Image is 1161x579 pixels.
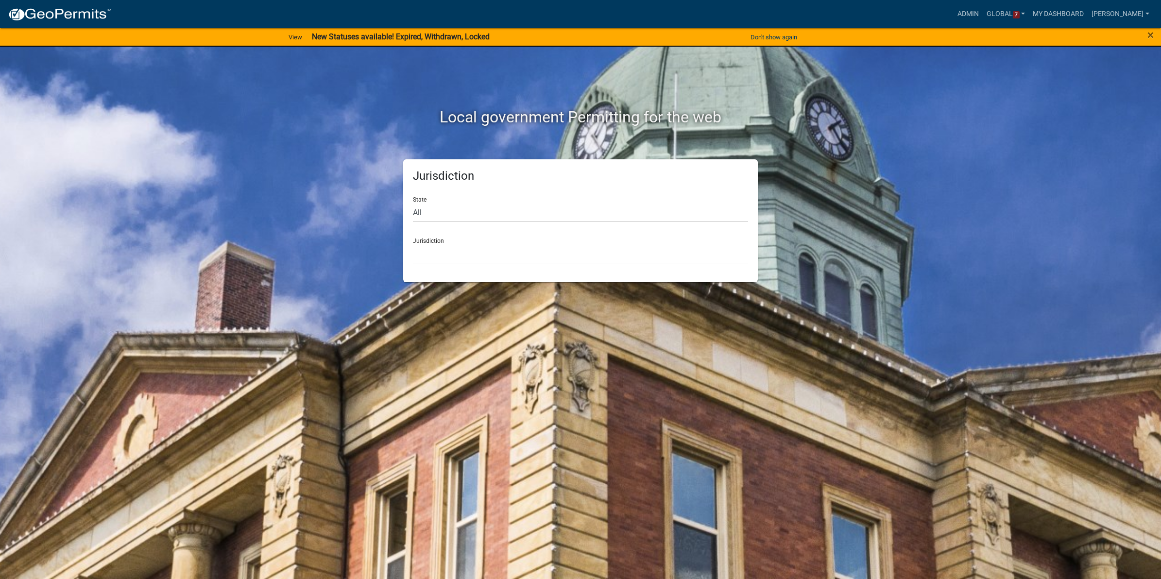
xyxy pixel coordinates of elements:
[1147,29,1154,41] button: Close
[285,29,306,45] a: View
[311,108,850,126] h2: Local government Permitting for the web
[1147,28,1154,42] span: ×
[954,5,983,23] a: Admin
[983,5,1029,23] a: Global7
[413,169,748,183] h5: Jurisdiction
[1088,5,1153,23] a: [PERSON_NAME]
[1013,11,1020,19] span: 7
[747,29,801,45] button: Don't show again
[1029,5,1088,23] a: My Dashboard
[312,32,490,41] strong: New Statuses available! Expired, Withdrawn, Locked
